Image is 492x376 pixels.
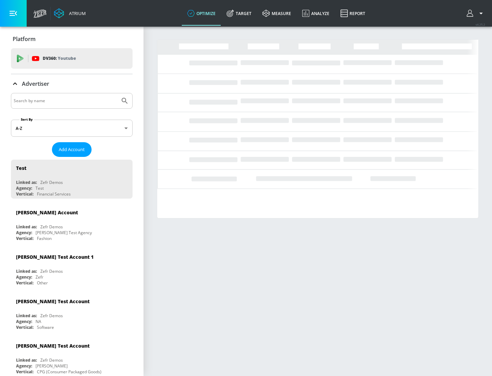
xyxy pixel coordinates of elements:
div: DV360: Youtube [11,48,133,69]
div: Advertiser [11,74,133,93]
div: CPG (Consumer Packaged Goods) [37,369,101,375]
div: Agency: [16,185,32,191]
div: Agency: [16,363,32,369]
div: [PERSON_NAME] Account [16,209,78,216]
div: Vertical: [16,280,33,286]
button: Add Account [52,142,92,157]
span: v 4.25.2 [476,23,485,26]
div: [PERSON_NAME] [36,363,68,369]
p: DV360: [43,55,76,62]
div: Zefr Demos [40,179,63,185]
a: optimize [182,1,221,26]
div: Agency: [16,274,32,280]
div: Agency: [16,319,32,324]
div: Linked as: [16,357,37,363]
div: Platform [11,29,133,49]
input: Search by name [14,96,117,105]
div: [PERSON_NAME] Test Account 1Linked as:Zefr DemosAgency:ZefrVertical:Other [11,249,133,287]
div: Vertical: [16,369,33,375]
div: Vertical: [16,191,33,197]
div: Test [36,185,44,191]
div: [PERSON_NAME] Test Account [16,298,90,305]
div: Zefr Demos [40,268,63,274]
div: [PERSON_NAME] Test Account [16,343,90,349]
label: Sort By [19,117,34,122]
div: Vertical: [16,324,33,330]
a: measure [257,1,297,26]
div: Financial Services [37,191,71,197]
div: Software [37,324,54,330]
div: A-Z [11,120,133,137]
div: [PERSON_NAME] AccountLinked as:Zefr DemosAgency:[PERSON_NAME] Test AgencyVertical:Fashion [11,204,133,243]
div: Test [16,165,26,171]
p: Advertiser [22,80,49,88]
div: Atrium [66,10,86,16]
p: Platform [13,35,36,43]
div: Linked as: [16,268,37,274]
div: Zefr Demos [40,313,63,319]
div: NA [36,319,41,324]
div: [PERSON_NAME] Test Agency [36,230,92,236]
div: Zefr [36,274,43,280]
div: [PERSON_NAME] Test AccountLinked as:Zefr DemosAgency:NAVertical:Software [11,293,133,332]
p: Youtube [58,55,76,62]
div: Other [37,280,48,286]
div: Vertical: [16,236,33,241]
a: Atrium [54,8,86,18]
div: TestLinked as:Zefr DemosAgency:TestVertical:Financial Services [11,160,133,199]
div: [PERSON_NAME] Test Account 1 [16,254,94,260]
div: Fashion [37,236,52,241]
span: Add Account [59,146,85,153]
a: Report [335,1,371,26]
div: Zefr Demos [40,224,63,230]
div: Linked as: [16,179,37,185]
div: Linked as: [16,224,37,230]
a: Target [221,1,257,26]
a: Analyze [297,1,335,26]
div: Agency: [16,230,32,236]
div: Linked as: [16,313,37,319]
div: Zefr Demos [40,357,63,363]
